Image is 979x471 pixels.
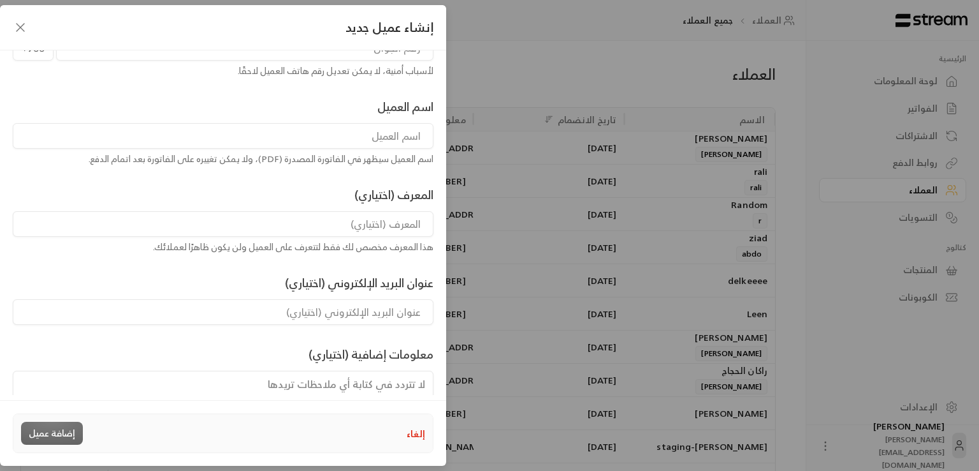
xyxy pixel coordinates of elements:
[407,427,425,440] button: إلغاء
[13,153,433,165] div: اسم العميل سيظهر في الفاتورة المصدرة (PDF)، ولا يمكن تغييره على الفاتورة بعد اتمام الدفع.
[377,98,433,116] label: اسم العميل
[308,345,433,363] label: معلومات إضافية (اختياري)
[13,241,433,253] div: هذا المعرف مخصص لك فقط لتتعرف على العميل ولن يكون ظاهرًا لعملائك.
[345,18,433,37] span: إنشاء عميل جديد
[13,64,433,77] div: لأسباب أمنية، لا يمكن تعديل رقم هاتف العميل لاحقًا.
[13,211,433,237] input: المعرف (اختياري)
[13,123,433,149] input: اسم العميل
[354,186,433,204] label: المعرف (اختياري)
[13,299,433,325] input: عنوان البريد الإلكتروني (اختياري)
[285,274,433,292] label: عنوان البريد الإلكتروني (اختياري)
